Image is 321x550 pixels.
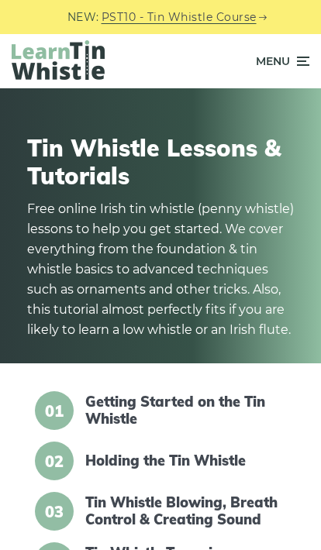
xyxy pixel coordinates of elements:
[35,492,74,531] span: 03
[27,199,294,340] p: Free online Irish tin whistle (penny whistle) lessons to help you get started. We cover everythin...
[256,42,290,81] span: Menu
[85,452,282,469] a: Holding the Tin Whistle
[85,394,282,427] a: Getting Started on the Tin Whistle
[35,442,74,480] span: 02
[12,40,105,80] img: LearnTinWhistle.com
[85,494,282,528] a: Tin Whistle Blowing, Breath Control & Creating Sound
[35,391,74,430] span: 01
[27,134,294,190] h1: Tin Whistle Lessons & Tutorials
